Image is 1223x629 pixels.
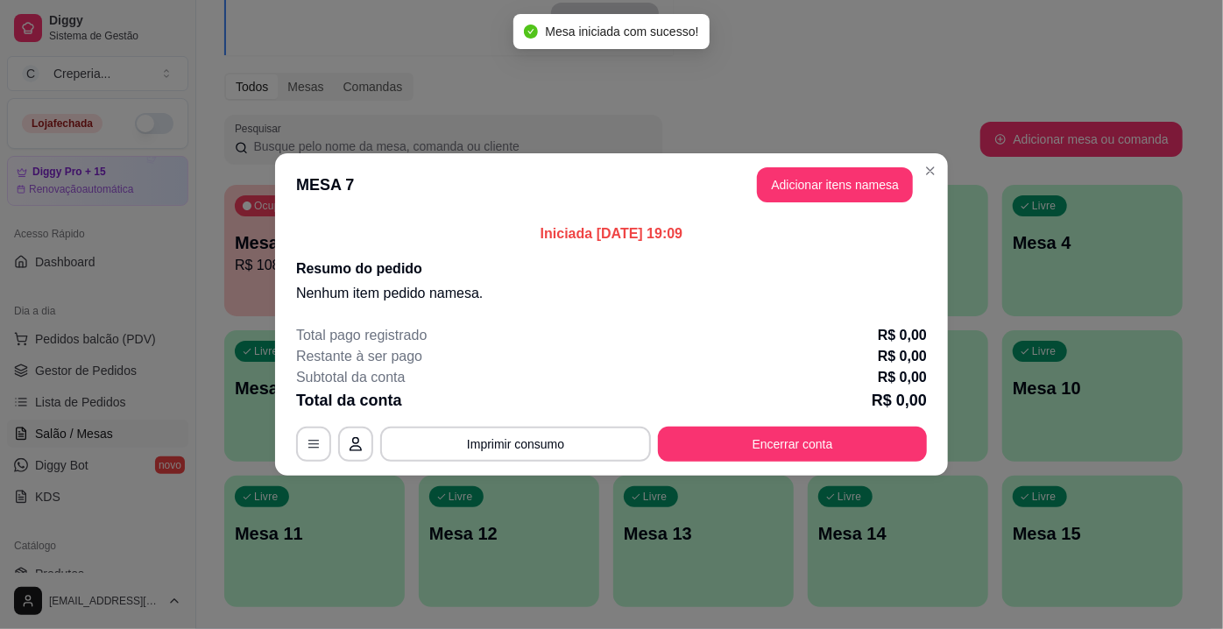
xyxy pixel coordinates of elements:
p: R$ 0,00 [872,388,927,413]
span: Mesa iniciada com sucesso! [545,25,698,39]
button: Encerrar conta [658,427,927,462]
p: Subtotal da conta [296,367,406,388]
h2: Resumo do pedido [296,258,927,279]
p: Restante à ser pago [296,346,422,367]
button: Adicionar itens namesa [757,167,913,202]
p: R$ 0,00 [878,367,927,388]
p: Nenhum item pedido na mesa . [296,283,927,304]
button: Imprimir consumo [380,427,651,462]
span: check-circle [524,25,538,39]
p: Iniciada [DATE] 19:09 [296,223,927,244]
button: Close [916,157,944,185]
header: MESA 7 [275,153,948,216]
p: Total da conta [296,388,402,413]
p: Total pago registrado [296,325,427,346]
p: R$ 0,00 [878,346,927,367]
p: R$ 0,00 [878,325,927,346]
